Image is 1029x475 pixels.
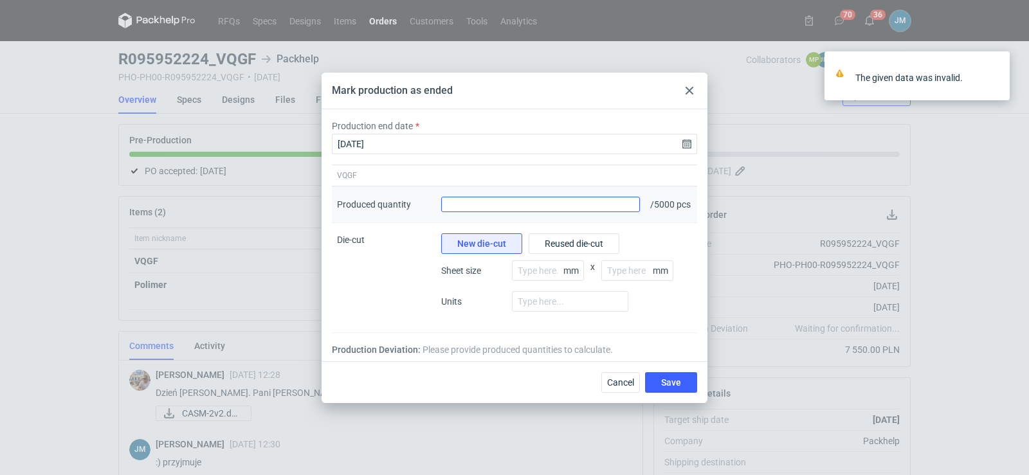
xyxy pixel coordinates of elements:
div: / 5000 pcs [645,186,697,223]
input: Type here... [512,260,584,281]
div: Production Deviation: [332,343,697,356]
span: New die-cut [457,239,506,248]
div: Mark production as ended [332,84,453,98]
button: Reused die-cut [529,233,619,254]
div: Die-cut [332,223,436,333]
button: New die-cut [441,233,522,254]
div: Produced quantity [337,198,411,211]
input: Type here... [601,260,673,281]
span: Reused die-cut [545,239,603,248]
span: Save [661,378,681,387]
span: Please provide produced quantities to calculate. [423,343,613,356]
button: Cancel [601,372,640,393]
div: The given data was invalid. [855,71,990,84]
label: Production end date [332,120,413,132]
span: VQGF [337,170,357,181]
span: Sheet size [441,264,505,277]
input: Type here... [512,291,628,312]
p: mm [653,265,673,276]
p: mm [563,265,584,276]
span: x [590,260,595,291]
span: Cancel [607,378,634,387]
button: close [990,71,999,84]
span: Units [441,295,505,308]
button: Save [645,372,697,393]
